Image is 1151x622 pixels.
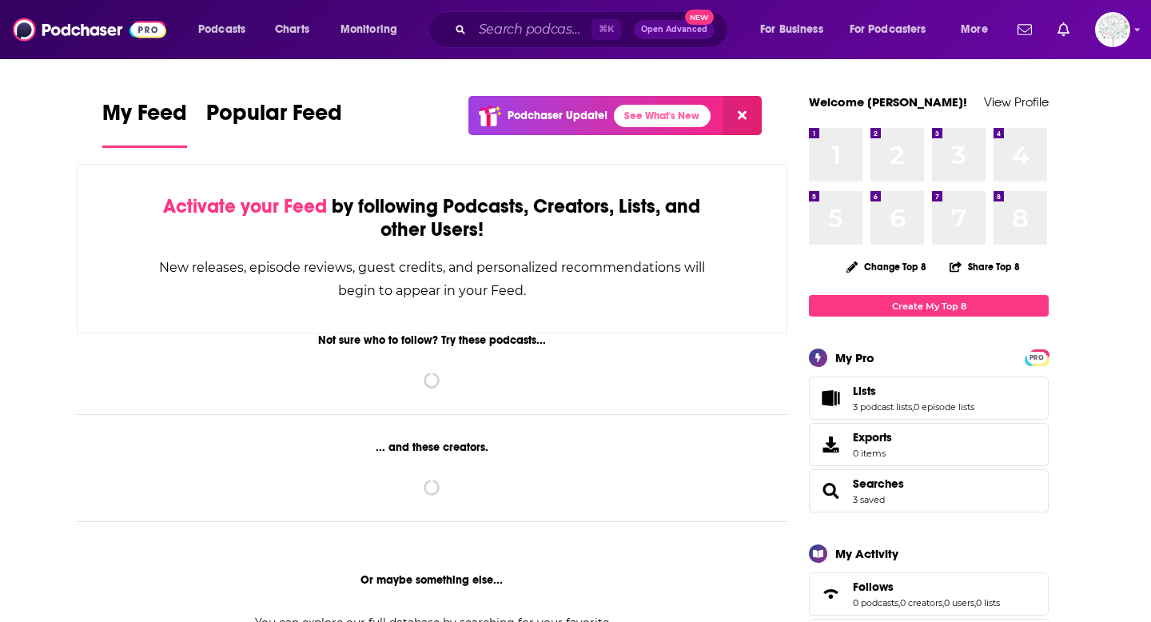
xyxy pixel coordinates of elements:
span: Logged in as WunderTanya [1095,12,1130,47]
a: Show notifications dropdown [1011,16,1038,43]
span: Follows [853,580,894,594]
span: For Business [760,18,823,41]
a: 3 podcast lists [853,401,912,413]
a: 0 episode lists [914,401,974,413]
span: Activate your Feed [163,194,327,218]
button: Share Top 8 [949,251,1021,282]
a: 0 users [944,597,974,608]
span: , [942,597,944,608]
input: Search podcasts, credits, & more... [472,17,591,42]
span: More [961,18,988,41]
div: Not sure who to follow? Try these podcasts... [77,333,787,347]
div: New releases, episode reviews, guest credits, and personalized recommendations will begin to appe... [157,256,707,302]
span: Searches [809,469,1049,512]
span: Open Advanced [641,26,707,34]
span: , [912,401,914,413]
div: by following Podcasts, Creators, Lists, and other Users! [157,195,707,241]
a: Follows [853,580,1000,594]
img: User Profile [1095,12,1130,47]
div: Search podcasts, credits, & more... [444,11,743,48]
span: New [685,10,714,25]
a: 0 podcasts [853,597,898,608]
a: My Feed [102,99,187,148]
div: Or maybe something else... [77,573,787,587]
a: Lists [814,387,846,409]
a: Create My Top 8 [809,295,1049,317]
span: Charts [275,18,309,41]
span: , [974,597,976,608]
span: Exports [814,433,846,456]
a: Lists [853,384,974,398]
a: Searches [814,480,846,502]
span: Exports [853,430,892,445]
a: Follows [814,583,846,605]
button: open menu [187,17,266,42]
div: My Activity [835,546,898,561]
span: My Feed [102,99,187,136]
a: See What's New [614,105,711,127]
button: open menu [749,17,843,42]
p: Podchaser Update! [508,109,607,122]
span: PRO [1027,352,1046,364]
span: Follows [809,572,1049,616]
span: , [898,597,900,608]
button: open menu [839,17,950,42]
a: PRO [1027,351,1046,363]
button: Show profile menu [1095,12,1130,47]
a: Show notifications dropdown [1051,16,1076,43]
button: Change Top 8 [837,257,936,277]
div: My Pro [835,350,874,365]
a: Popular Feed [206,99,342,148]
a: View Profile [984,94,1049,110]
div: ... and these creators. [77,441,787,454]
span: Lists [853,384,876,398]
span: For Podcasters [850,18,926,41]
button: open menu [329,17,418,42]
a: Searches [853,476,904,491]
a: 0 lists [976,597,1000,608]
a: 3 saved [853,494,885,505]
a: Charts [265,17,319,42]
img: Podchaser - Follow, Share and Rate Podcasts [13,14,166,45]
a: Exports [809,423,1049,466]
a: 0 creators [900,597,942,608]
button: open menu [950,17,1008,42]
button: Open AdvancedNew [634,20,715,39]
span: Monitoring [341,18,397,41]
span: Popular Feed [206,99,342,136]
span: 0 items [853,448,892,459]
span: Lists [809,377,1049,420]
span: ⌘ K [591,19,621,40]
a: Welcome [PERSON_NAME]! [809,94,967,110]
span: Podcasts [198,18,245,41]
